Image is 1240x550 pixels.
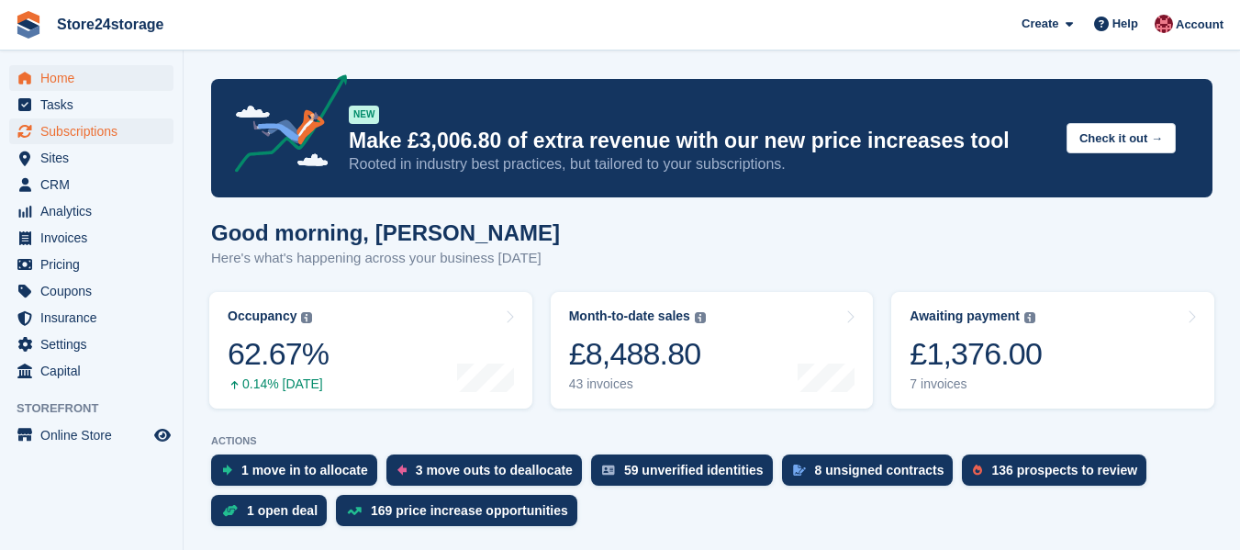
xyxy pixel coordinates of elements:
img: Mandy Huges [1155,15,1173,33]
a: menu [9,172,173,197]
div: 8 unsigned contracts [815,463,944,477]
span: Online Store [40,422,151,448]
a: 136 prospects to review [962,455,1156,495]
div: 7 invoices [910,376,1042,392]
a: 1 move in to allocate [211,455,386,495]
img: contract_signature_icon-13c848040528278c33f63329250d36e43548de30e8caae1d1a13099fd9432cc5.svg [793,465,806,476]
span: Create [1022,15,1058,33]
div: 3 move outs to deallocate [416,463,573,477]
span: Insurance [40,305,151,331]
div: 1 move in to allocate [241,463,368,477]
div: 43 invoices [569,376,706,392]
div: £1,376.00 [910,335,1042,373]
button: Check it out → [1067,123,1176,153]
p: Here's what's happening across your business [DATE] [211,248,560,269]
span: Sites [40,145,151,171]
a: Occupancy 62.67% 0.14% [DATE] [209,292,532,409]
img: price_increase_opportunities-93ffe204e8149a01c8c9dc8f82e8f89637d9d84a8eef4429ea346261dce0b2c0.svg [347,507,362,515]
a: menu [9,331,173,357]
span: Tasks [40,92,151,118]
a: 3 move outs to deallocate [386,455,591,495]
div: Awaiting payment [910,309,1020,324]
div: £8,488.80 [569,335,706,373]
a: 8 unsigned contracts [782,455,963,495]
div: 0.14% [DATE] [228,376,329,392]
div: Occupancy [228,309,296,324]
p: Rooted in industry best practices, but tailored to your subscriptions. [349,154,1052,174]
div: 136 prospects to review [991,463,1137,477]
span: Invoices [40,225,151,251]
a: Store24storage [50,9,172,39]
div: 59 unverified identities [624,463,764,477]
a: menu [9,278,173,304]
a: Preview store [151,424,173,446]
img: move_ins_to_allocate_icon-fdf77a2bb77ea45bf5b3d319d69a93e2d87916cf1d5bf7949dd705db3b84f3ca.svg [222,465,232,476]
img: prospect-51fa495bee0391a8d652442698ab0144808aea92771e9ea1ae160a38d050c398.svg [973,465,982,476]
a: menu [9,145,173,171]
a: 59 unverified identities [591,455,782,495]
img: move_outs_to_deallocate_icon-f764333ba52eb49d3ac5e1228854f67142a1ed5810a6f6cc68b1a99e826820c5.svg [397,465,407,476]
div: Month-to-date sales [569,309,690,324]
a: menu [9,225,173,251]
a: 1 open deal [211,495,336,535]
img: verify_identity-adf6edd0f0f0b5bbfe63781bf79b02c33cf7c696d77639b501bdc392416b5a36.svg [602,465,615,476]
div: 62.67% [228,335,329,373]
span: Home [40,65,151,91]
h1: Good morning, [PERSON_NAME] [211,220,560,245]
span: Pricing [40,252,151,277]
span: Capital [40,358,151,384]
img: deal-1b604bf984904fb50ccaf53a9ad4b4a5d6e5aea283cecdc64d6e3604feb123c2.svg [222,504,238,517]
a: menu [9,305,173,331]
a: menu [9,358,173,384]
span: Analytics [40,198,151,224]
img: stora-icon-8386f47178a22dfd0bd8f6a31ec36ba5ce8667c1dd55bd0f319d3a0aa187defe.svg [15,11,42,39]
p: Make £3,006.80 of extra revenue with our new price increases tool [349,128,1052,154]
span: Subscriptions [40,118,151,144]
a: menu [9,92,173,118]
img: icon-info-grey-7440780725fd019a000dd9b08b2336e03edf1995a4989e88bcd33f0948082b44.svg [695,312,706,323]
span: Storefront [17,399,183,418]
img: icon-info-grey-7440780725fd019a000dd9b08b2336e03edf1995a4989e88bcd33f0948082b44.svg [301,312,312,323]
a: menu [9,118,173,144]
a: menu [9,65,173,91]
span: Account [1176,16,1223,34]
div: NEW [349,106,379,124]
a: Month-to-date sales £8,488.80 43 invoices [551,292,874,409]
div: 169 price increase opportunities [371,503,568,518]
p: ACTIONS [211,435,1212,447]
a: menu [9,422,173,448]
span: CRM [40,172,151,197]
span: Coupons [40,278,151,304]
img: price-adjustments-announcement-icon-8257ccfd72463d97f412b2fc003d46551f7dbcb40ab6d574587a9cd5c0d94... [219,74,348,179]
a: menu [9,198,173,224]
a: 169 price increase opportunities [336,495,586,535]
span: Settings [40,331,151,357]
a: menu [9,252,173,277]
div: 1 open deal [247,503,318,518]
img: icon-info-grey-7440780725fd019a000dd9b08b2336e03edf1995a4989e88bcd33f0948082b44.svg [1024,312,1035,323]
span: Help [1112,15,1138,33]
a: Awaiting payment £1,376.00 7 invoices [891,292,1214,409]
